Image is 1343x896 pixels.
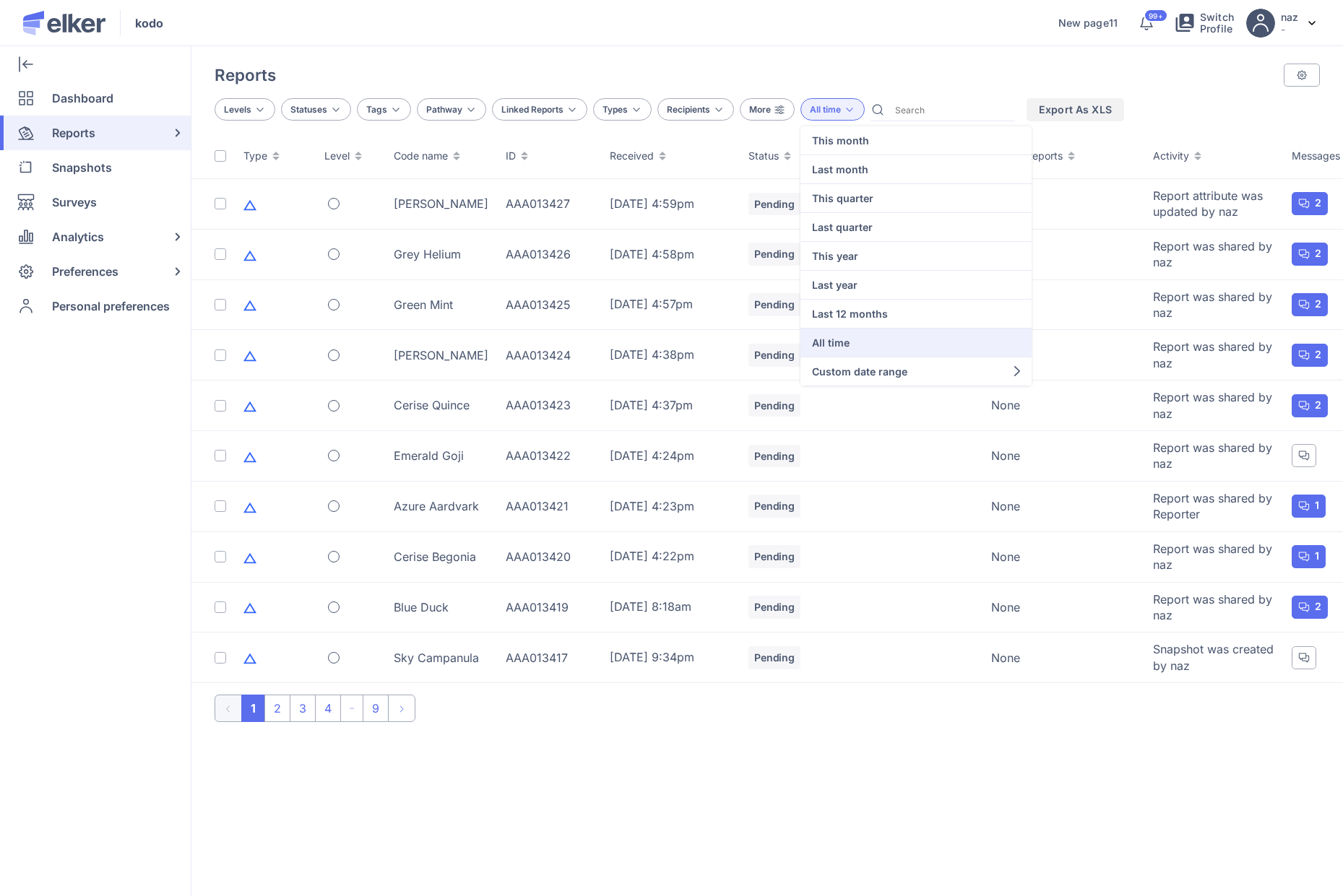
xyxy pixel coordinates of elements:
[991,347,1136,363] div: None
[754,297,795,312] span: Pending
[1315,347,1321,362] span: 2
[506,650,592,666] div: AAA013417
[1315,599,1321,614] span: 2
[1153,440,1272,471] span: Report was shared by naz
[1298,450,1310,461] img: message
[357,98,411,121] button: Tags
[264,695,290,722] li: page 2
[394,297,488,313] div: Green Mint
[1281,23,1298,35] p: -
[215,98,275,121] button: Levels
[506,347,592,363] div: AAA013424
[135,14,163,32] span: kodo
[610,651,731,664] p: [DATE] 9:34pm
[394,448,488,464] div: Emerald Goji
[52,116,95,150] span: Reports
[754,600,795,614] span: Pending
[394,498,488,514] div: Azure Aardvark
[800,162,1032,177] span: Last month
[1153,491,1272,521] span: Report was shared by Reporter
[394,149,488,163] div: Code name
[243,501,256,514] img: icon
[243,552,256,565] img: icon
[1058,17,1118,29] a: New page11
[290,104,327,115] span: Statuses
[991,650,1136,666] div: None
[1298,400,1310,412] img: message
[363,695,389,722] li: page 9
[243,199,256,212] img: icon
[1153,239,1272,269] span: Report was shared by naz
[52,185,97,219] span: Surveys
[610,248,731,261] p: [DATE] 4:58pm
[290,695,316,722] li: page 3
[754,449,795,464] span: Pending
[800,219,1032,235] span: Last quarter
[243,149,307,163] div: Type
[492,98,587,121] button: Linked Reports
[243,349,256,362] img: icon
[1298,299,1310,310] img: message
[610,297,731,311] p: [DATE] 4:57pm
[991,498,1136,514] div: None
[610,600,731,614] p: [DATE] 8:18am
[991,149,1136,163] div: Linked Reports
[340,695,363,722] li: Next 3 pages
[388,695,415,722] button: Go to next page
[1298,551,1310,562] img: message
[243,249,256,262] img: icon
[506,149,592,163] div: ID
[1149,12,1162,19] span: 99+
[506,448,592,464] div: AAA013422
[1315,245,1321,261] span: 2
[657,98,734,121] button: Recipients
[1014,366,1020,376] img: svg%3e
[243,652,256,665] img: icon
[394,549,488,565] div: Cerise Begonia
[610,449,731,463] p: [DATE] 4:24pm
[800,364,1032,379] span: Custom date range
[889,98,1014,121] input: Search
[1298,248,1310,260] img: message
[1298,601,1310,613] img: message
[991,448,1136,464] div: None
[215,695,242,722] button: Go to previous page
[740,98,795,121] button: More
[1281,11,1298,23] h5: naz
[754,197,795,212] span: Pending
[754,499,795,513] span: Pending
[800,98,865,121] button: All time
[610,149,731,163] div: Received
[754,348,795,362] span: Pending
[800,191,1032,206] span: This quarter
[506,397,592,413] div: AAA013423
[749,104,771,115] span: More
[1153,642,1274,672] span: Snapshot was created by naz
[52,81,113,116] span: Dashboard
[991,246,1136,262] div: None
[394,397,488,413] div: Cerise Quince
[800,277,1032,292] span: Last year
[991,196,1136,212] div: None
[426,104,462,115] span: Pathway
[243,400,256,413] img: icon
[23,11,105,35] img: Elker
[394,599,488,615] div: Blue Duck
[1200,12,1235,35] span: Switch Profile
[281,98,351,121] button: Statuses
[506,246,592,262] div: AAA013426
[1315,397,1321,413] span: 2
[603,104,628,115] span: Types
[241,695,265,722] li: page 1
[800,133,1032,148] span: This month
[610,399,731,412] p: [DATE] 4:37pm
[394,196,488,212] div: [PERSON_NAME]
[1153,390,1272,420] span: Report was shared by naz
[991,599,1136,615] div: None
[1153,339,1272,370] span: Report was shared by naz
[506,498,592,514] div: AAA013421
[394,650,488,666] div: Sky Campanula
[52,150,112,185] span: Snapshots
[810,104,841,115] span: All time
[610,500,731,513] p: [DATE] 4:23pm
